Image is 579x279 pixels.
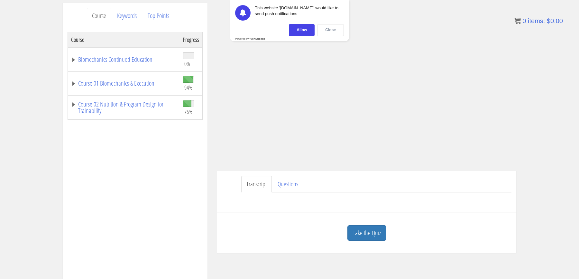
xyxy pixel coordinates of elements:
a: Course [87,8,111,24]
bdi: 0.00 [547,17,563,24]
th: Course [68,32,180,47]
a: Biomechanics Continued Education [71,56,177,63]
div: This website '[DOMAIN_NAME]' would like to send push notifications [255,5,344,21]
span: $ [547,17,550,24]
a: Transcript [241,176,272,192]
a: Course 01 Biomechanics & Execution [71,80,177,87]
span: 76% [184,108,192,115]
span: items: [528,17,545,24]
a: 0 items: $0.00 [514,17,563,24]
a: Questions [272,176,303,192]
a: Keywords [112,8,142,24]
th: Progress [180,32,203,47]
a: Take the Quiz [347,225,386,241]
span: 94% [184,84,192,91]
div: Close [317,24,344,36]
span: 0 [522,17,526,24]
div: Powered by [235,37,265,40]
span: 0% [184,60,190,67]
strong: PushEngage [249,37,265,40]
img: icon11.png [514,18,521,24]
a: Top Points [142,8,174,24]
a: Course 02 Nutrition & Program Design for Trainability [71,101,177,114]
div: Allow [289,24,315,36]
